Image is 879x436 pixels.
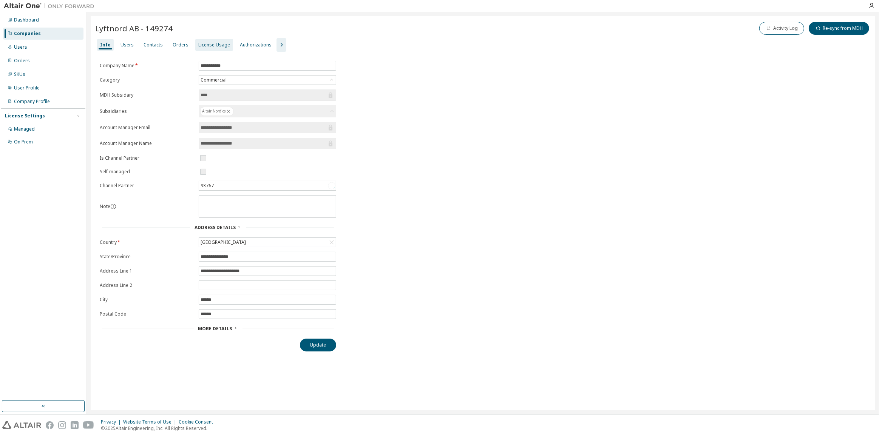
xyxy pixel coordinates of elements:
[101,419,123,425] div: Privacy
[100,239,194,245] label: Country
[100,77,194,83] label: Category
[14,58,30,64] div: Orders
[198,325,232,332] span: More Details
[100,42,111,48] div: Info
[179,419,218,425] div: Cookie Consent
[83,421,94,429] img: youtube.svg
[14,126,35,132] div: Managed
[110,203,116,210] button: information
[100,63,194,69] label: Company Name
[14,99,50,105] div: Company Profile
[5,113,45,119] div: License Settings
[101,425,218,431] p: © 2025 Altair Engineering, Inc. All Rights Reserved.
[199,238,336,247] div: [GEOGRAPHIC_DATA]
[100,155,194,161] label: Is Channel Partner
[200,107,233,116] div: Altair Nordics
[240,42,272,48] div: Authorizations
[100,297,194,303] label: City
[14,85,40,91] div: User Profile
[100,108,194,114] label: Subsidiaries
[199,182,215,190] div: 93767
[100,282,194,288] label: Address Line 2
[100,254,194,260] label: State/Province
[199,76,228,84] div: Commercial
[100,169,194,175] label: Self-managed
[100,203,110,210] label: Note
[199,105,336,117] div: Altair Nordics
[14,44,27,50] div: Users
[809,22,869,35] button: Re-sync from MDH
[120,42,134,48] div: Users
[95,23,173,34] span: Lyftnord AB - 149274
[173,42,188,48] div: Orders
[195,224,236,231] span: Address Details
[198,42,230,48] div: License Usage
[759,22,804,35] button: Activity Log
[14,71,25,77] div: SKUs
[100,140,194,146] label: Account Manager Name
[100,92,194,98] label: MDH Subsidary
[46,421,54,429] img: facebook.svg
[144,42,163,48] div: Contacts
[300,339,336,351] button: Update
[4,2,98,10] img: Altair One
[123,419,179,425] div: Website Terms of Use
[100,311,194,317] label: Postal Code
[14,139,33,145] div: On Prem
[71,421,79,429] img: linkedin.svg
[14,17,39,23] div: Dashboard
[199,181,336,190] div: 93767
[199,238,247,247] div: [GEOGRAPHIC_DATA]
[199,75,336,85] div: Commercial
[14,31,41,37] div: Companies
[100,183,194,189] label: Channel Partner
[100,125,194,131] label: Account Manager Email
[100,268,194,274] label: Address Line 1
[2,421,41,429] img: altair_logo.svg
[58,421,66,429] img: instagram.svg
